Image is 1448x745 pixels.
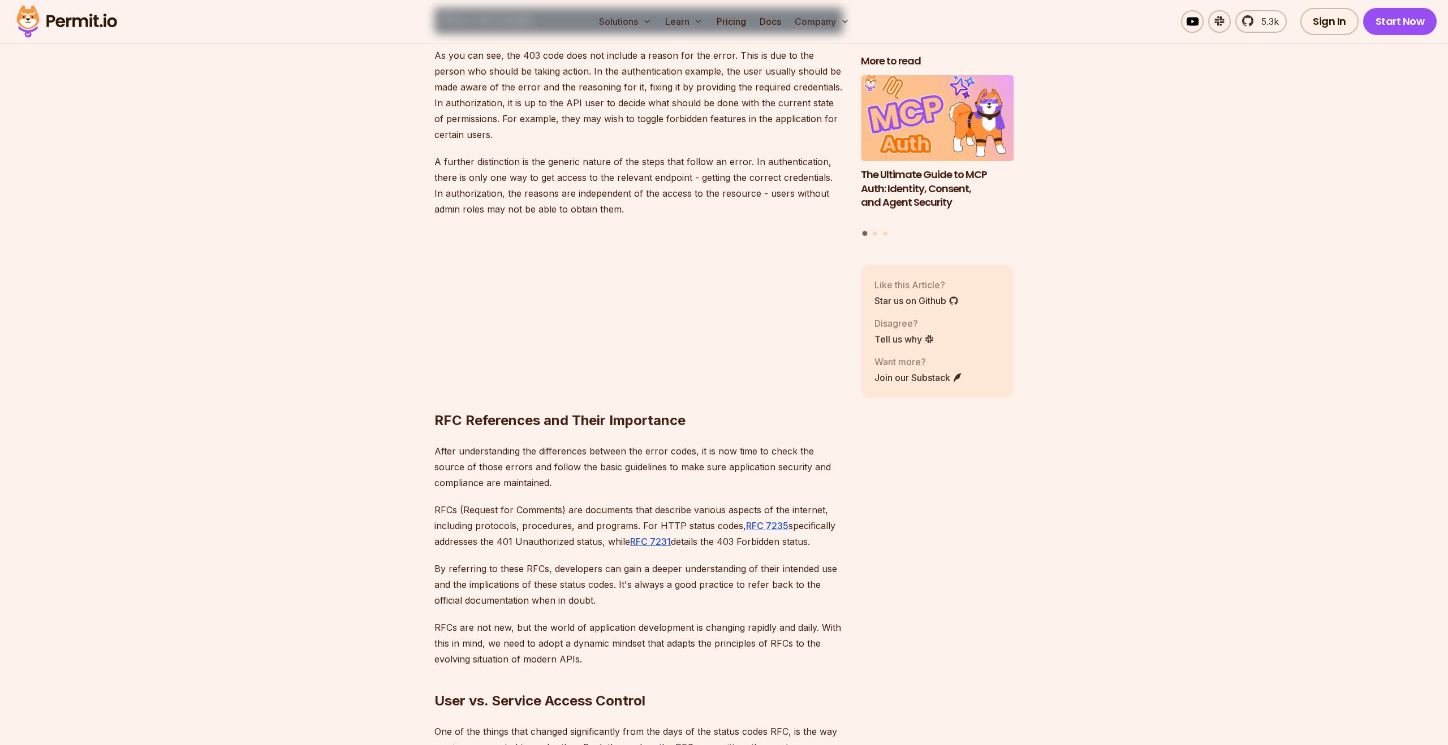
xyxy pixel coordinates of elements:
[434,620,843,667] p: RFCs are not new, but the world of application development is changing rapidly and daily. With th...
[790,10,854,33] button: Company
[861,75,1014,237] div: Posts
[883,231,887,235] button: Go to slide 3
[1363,8,1437,35] a: Start Now
[1255,15,1279,28] span: 5.3k
[755,10,786,33] a: Docs
[434,47,843,142] p: As you can see, the 403 code does not include a reason for the error. This is due to the person w...
[874,354,963,368] p: Want more?
[874,293,959,307] a: Star us on Github
[861,75,1014,224] a: The Ultimate Guide to MCP Auth: Identity, Consent, and Agent SecurityThe Ultimate Guide to MCP Au...
[434,647,843,710] h2: User vs. Service Access Control
[434,502,843,549] p: RFCs (Request for Comments) are documents that describe various aspects of the internet, includin...
[434,366,843,430] h2: RFC References and Their Importance
[874,278,959,291] p: Like this Article?
[863,231,868,236] button: Go to slide 1
[661,10,708,33] button: Learn
[594,10,656,33] button: Solutions
[746,520,788,531] a: RFC 7235
[434,228,774,398] iframe: https://lu.ma/embed/calendar/cal-osivJJtYL9hKgx6/events
[11,2,122,41] img: Permit logo
[434,154,843,217] p: A further distinction is the generic nature of the steps that follow an error. In authentication,...
[1235,10,1287,33] a: 5.3k
[434,561,843,608] p: By referring to these RFCs, developers can gain a deeper understanding of their intended use and ...
[874,332,934,345] a: Tell us why
[630,536,671,547] a: RFC 7231
[874,316,934,330] p: Disagree?
[712,10,751,33] a: Pricing
[861,75,1014,224] li: 1 of 3
[434,443,843,491] p: After understanding the differences between the error codes, it is now time to check the source o...
[861,75,1014,161] img: The Ultimate Guide to MCP Auth: Identity, Consent, and Agent Security
[861,167,1014,209] h3: The Ultimate Guide to MCP Auth: Identity, Consent, and Agent Security
[1300,8,1359,35] a: Sign In
[874,370,963,384] a: Join our Substack
[861,54,1014,68] h2: More to read
[873,231,877,235] button: Go to slide 2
